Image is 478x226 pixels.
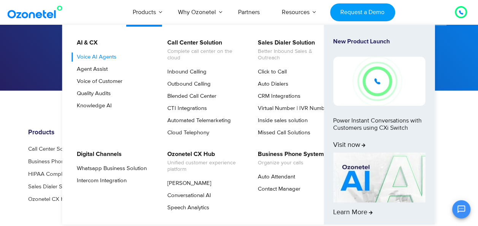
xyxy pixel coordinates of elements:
[253,38,334,62] a: Sales Dialer SolutionBetter Inbound Sales & Outreach
[162,203,210,212] a: Speech Analytics
[28,129,125,136] h6: Products
[452,200,470,218] button: Open chat
[72,164,148,173] a: Whatsapp Business Solution
[28,158,87,164] a: Business Phone System
[253,150,325,167] a: Business Phone SystemOrganize your calls
[167,160,242,173] span: Unified customer experience platform
[72,176,128,185] a: Intercom Integration
[72,65,109,74] a: Agent Assist
[162,80,212,89] a: Outbound Calling
[162,191,212,200] a: Conversational AI
[28,183,79,189] a: Sales Dialer Solution
[258,160,324,166] span: Organize your calls
[72,150,123,159] a: Digital Channels
[253,128,311,137] a: Missed Call Solutions
[253,92,302,101] a: CRM Integrations
[258,48,333,61] span: Better Inbound Sales & Outreach
[28,196,71,202] a: Ozonetel CX Hub
[167,48,242,61] span: Complete call center on the cloud
[72,89,112,98] a: Quality Audits
[162,38,243,62] a: Call Center SolutionComplete call center on the cloud
[253,172,296,181] a: Auto Attendant
[253,185,302,194] a: Contact Manager
[162,104,208,113] a: CTI Integrations
[162,67,208,76] a: Inbound Calling
[162,92,218,101] a: Blended Call Center
[28,146,77,151] a: Call Center Solution
[333,153,425,203] img: AI
[162,128,210,137] a: Cloud Telephony
[253,116,309,125] a: Inside sales solution
[72,77,124,86] a: Voice of Customer
[162,179,213,188] a: [PERSON_NAME]
[333,38,425,150] a: New Product LaunchPower Instant Conversations with Customers using CXi SwitchVisit now
[333,153,425,217] a: Learn More
[72,38,99,48] a: AI & CX
[253,80,289,89] a: Auto Dialers
[72,53,118,62] a: Voice AI Agents
[333,141,365,150] span: Visit now
[72,101,113,110] a: Knowledge AI
[162,150,243,174] a: Ozonetel CX HubUnified customer experience platform
[28,171,100,177] a: HIPAA Compliant Call Center
[253,104,331,113] a: Virtual Number | IVR Number
[253,67,288,76] a: Click to Call
[162,116,232,125] a: Automated Telemarketing
[333,57,425,105] img: New-Project-17.png
[330,3,395,21] a: Request a Demo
